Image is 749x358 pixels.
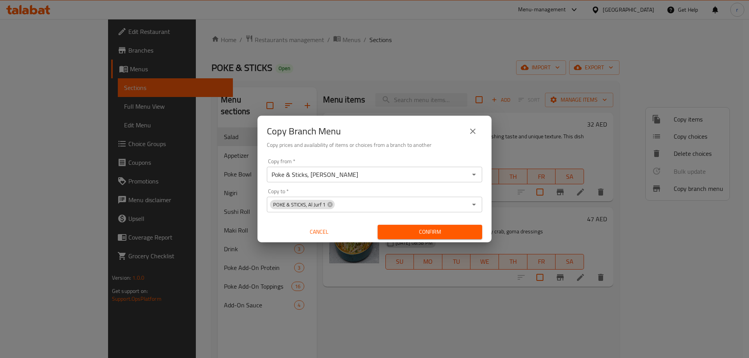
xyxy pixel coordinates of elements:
[267,141,482,149] h6: Copy prices and availability of items or choices from a branch to another
[378,225,482,239] button: Confirm
[469,169,479,180] button: Open
[270,200,335,209] div: POKE & STICKS, Al Jurf 1
[267,225,371,239] button: Cancel
[463,122,482,141] button: close
[270,201,328,208] span: POKE & STICKS, Al Jurf 1
[267,125,341,138] h2: Copy Branch Menu
[384,227,476,237] span: Confirm
[270,227,368,237] span: Cancel
[469,199,479,210] button: Open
